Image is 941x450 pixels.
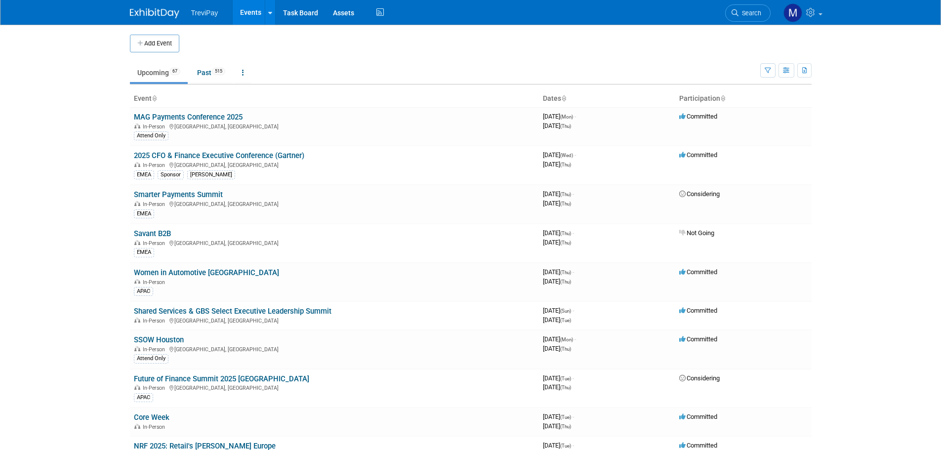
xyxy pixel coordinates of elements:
span: [DATE] [543,422,571,430]
span: Search [738,9,761,17]
span: (Thu) [560,270,571,275]
span: Not Going [679,229,714,237]
span: In-Person [143,424,168,430]
span: - [574,151,576,159]
span: Committed [679,268,717,276]
div: [GEOGRAPHIC_DATA], [GEOGRAPHIC_DATA] [134,161,535,168]
span: (Tue) [560,318,571,323]
span: [DATE] [543,190,574,198]
div: [GEOGRAPHIC_DATA], [GEOGRAPHIC_DATA] [134,345,535,353]
span: - [573,442,574,449]
div: [PERSON_NAME] [187,170,235,179]
div: EMEA [134,209,154,218]
a: Upcoming67 [130,63,188,82]
span: Committed [679,413,717,420]
span: In-Person [143,240,168,246]
span: (Thu) [560,346,571,352]
span: - [573,190,574,198]
span: In-Person [143,318,168,324]
span: In-Person [143,385,168,391]
span: (Thu) [560,385,571,390]
img: In-Person Event [134,201,140,206]
div: [GEOGRAPHIC_DATA], [GEOGRAPHIC_DATA] [134,316,535,324]
div: Attend Only [134,354,168,363]
span: [DATE] [543,345,571,352]
img: Maiia Khasina [783,3,802,22]
th: Participation [675,90,812,107]
span: - [573,268,574,276]
span: (Thu) [560,231,571,236]
a: MAG Payments Conference 2025 [134,113,243,122]
span: Committed [679,335,717,343]
span: Committed [679,151,717,159]
div: EMEA [134,170,154,179]
span: 67 [169,68,180,75]
span: TreviPay [191,9,218,17]
img: In-Person Event [134,346,140,351]
a: Shared Services & GBS Select Executive Leadership Summit [134,307,331,316]
a: 2025 CFO & Finance Executive Conference (Gartner) [134,151,304,160]
span: - [573,413,574,420]
span: (Wed) [560,153,573,158]
span: (Mon) [560,337,573,342]
span: [DATE] [543,122,571,129]
img: In-Person Event [134,318,140,323]
span: [DATE] [543,383,571,391]
span: [DATE] [543,307,574,314]
div: APAC [134,287,153,296]
span: (Thu) [560,162,571,167]
button: Add Event [130,35,179,52]
a: Sort by Start Date [561,94,566,102]
th: Dates [539,90,675,107]
span: [DATE] [543,239,571,246]
span: (Thu) [560,279,571,285]
span: In-Person [143,279,168,286]
span: (Sun) [560,308,571,314]
a: Sort by Event Name [152,94,157,102]
a: Past515 [190,63,233,82]
span: - [574,335,576,343]
a: Smarter Payments Summit [134,190,223,199]
img: In-Person Event [134,123,140,128]
span: (Tue) [560,376,571,381]
img: In-Person Event [134,385,140,390]
div: [GEOGRAPHIC_DATA], [GEOGRAPHIC_DATA] [134,239,535,246]
span: (Tue) [560,414,571,420]
span: [DATE] [543,442,574,449]
a: Sort by Participation Type [720,94,725,102]
div: [GEOGRAPHIC_DATA], [GEOGRAPHIC_DATA] [134,383,535,391]
span: (Thu) [560,424,571,429]
span: In-Person [143,162,168,168]
img: In-Person Event [134,240,140,245]
span: (Thu) [560,192,571,197]
span: - [573,229,574,237]
a: Future of Finance Summit 2025 [GEOGRAPHIC_DATA] [134,374,309,383]
img: In-Person Event [134,162,140,167]
span: Committed [679,307,717,314]
div: APAC [134,393,153,402]
span: (Thu) [560,201,571,206]
div: EMEA [134,248,154,257]
a: Core Week [134,413,169,422]
span: [DATE] [543,316,571,324]
a: Search [725,4,771,22]
span: - [573,307,574,314]
a: Women in Automotive [GEOGRAPHIC_DATA] [134,268,279,277]
span: In-Person [143,346,168,353]
span: [DATE] [543,229,574,237]
span: Considering [679,374,720,382]
span: - [574,113,576,120]
span: Committed [679,442,717,449]
th: Event [130,90,539,107]
img: In-Person Event [134,279,140,284]
img: In-Person Event [134,424,140,429]
span: Considering [679,190,720,198]
span: In-Person [143,201,168,207]
a: Savant B2B [134,229,171,238]
div: Sponsor [158,170,184,179]
span: [DATE] [543,335,576,343]
span: (Thu) [560,240,571,245]
span: - [573,374,574,382]
span: [DATE] [543,151,576,159]
span: 515 [212,68,225,75]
